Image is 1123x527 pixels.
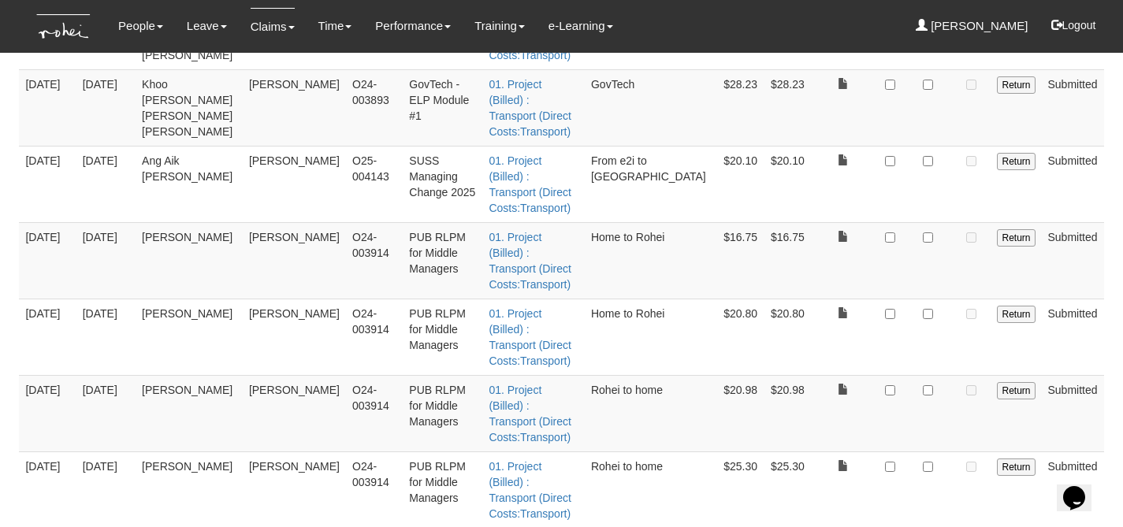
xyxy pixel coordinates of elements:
td: [DATE] [76,375,136,451]
td: [DATE] [19,375,76,451]
a: 01. Project (Billed) : Transport (Direct Costs:Transport) [489,2,571,61]
td: O24-003893 [346,69,403,146]
td: O24-003914 [346,299,403,375]
button: Logout [1040,6,1107,44]
td: [DATE] [19,69,76,146]
td: PUB RLPM for Middle Managers [403,375,482,451]
a: [PERSON_NAME] [916,8,1028,44]
td: Submitted [1042,375,1104,451]
td: SUSS Managing Change 2025 [403,146,482,222]
td: GovTech - ELP Module #1 [403,69,482,146]
input: Return [997,229,1035,247]
input: Return [997,382,1035,399]
td: $28.23 [712,69,764,146]
a: e-Learning [548,8,613,44]
td: [PERSON_NAME] [243,375,346,451]
td: O25-004143 [346,146,403,222]
td: [PERSON_NAME] [243,69,346,146]
td: Rohei to home [585,375,712,451]
td: $28.23 [764,69,811,146]
td: [DATE] [19,222,76,299]
td: Submitted [1042,299,1104,375]
a: 01. Project (Billed) : Transport (Direct Costs:Transport) [489,78,571,138]
td: [PERSON_NAME] [243,222,346,299]
td: $20.80 [712,299,764,375]
input: Return [997,153,1035,170]
td: [PERSON_NAME] [243,146,346,222]
td: $20.98 [712,375,764,451]
td: [PERSON_NAME] [243,299,346,375]
td: [DATE] [19,299,76,375]
td: Home to Rohei [585,222,712,299]
td: PUB RLPM for Middle Managers [403,299,482,375]
td: From e2i to [GEOGRAPHIC_DATA] [585,146,712,222]
td: Submitted [1042,69,1104,146]
td: Ang Aik [PERSON_NAME] [136,146,243,222]
iframe: chat widget [1057,464,1107,511]
a: 01. Project (Billed) : Transport (Direct Costs:Transport) [489,231,571,291]
td: Home to Rohei [585,299,712,375]
td: Submitted [1042,146,1104,222]
td: [DATE] [76,69,136,146]
td: $20.10 [712,146,764,222]
td: O24-003914 [346,375,403,451]
td: GovTech [585,69,712,146]
td: Khoo [PERSON_NAME] [PERSON_NAME] [PERSON_NAME] [136,69,243,146]
input: Return [997,458,1035,476]
a: Performance [375,8,451,44]
td: Submitted [1042,222,1104,299]
a: 01. Project (Billed) : Transport (Direct Costs:Transport) [489,307,571,367]
td: $16.75 [712,222,764,299]
td: PUB RLPM for Middle Managers [403,222,482,299]
td: [PERSON_NAME] [136,375,243,451]
td: $16.75 [764,222,811,299]
a: Training [474,8,525,44]
a: 01. Project (Billed) : Transport (Direct Costs:Transport) [489,460,571,520]
td: [DATE] [76,299,136,375]
td: [PERSON_NAME] [136,299,243,375]
td: $20.10 [764,146,811,222]
td: [PERSON_NAME] [136,222,243,299]
input: Return [997,76,1035,94]
td: [DATE] [76,222,136,299]
td: [DATE] [76,146,136,222]
a: 01. Project (Billed) : Transport (Direct Costs:Transport) [489,384,571,443]
a: People [118,8,163,44]
td: $20.98 [764,375,811,451]
a: 01. Project (Billed) : Transport (Direct Costs:Transport) [489,154,571,214]
td: $20.80 [764,299,811,375]
a: Claims [251,8,295,45]
td: [DATE] [19,146,76,222]
input: Return [997,306,1035,323]
td: O24-003914 [346,222,403,299]
a: Time [318,8,352,44]
a: Leave [187,8,227,44]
